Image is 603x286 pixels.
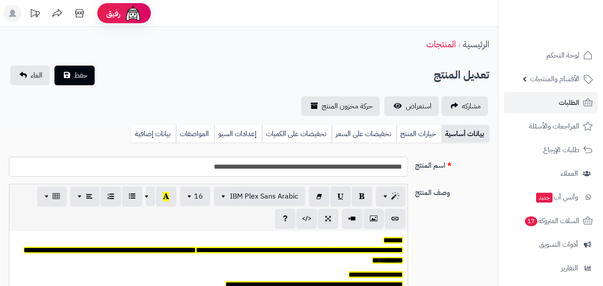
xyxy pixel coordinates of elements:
[561,262,578,274] span: التقارير
[462,101,481,112] span: مشاركه
[74,70,87,81] span: حفظ
[539,238,578,251] span: أدوات التسويق
[525,216,537,226] span: 17
[463,37,489,51] a: الرئيسية
[441,125,489,143] a: بيانات أساسية
[106,8,121,19] span: رفيق
[524,215,579,227] span: السلات المتروكة
[504,116,598,137] a: المراجعات والأسئلة
[10,66,50,85] a: الغاء
[561,167,578,180] span: العملاء
[536,193,553,203] span: جديد
[412,157,493,171] label: اسم المنتج
[322,101,373,112] span: حركة مخزون المنتج
[504,234,598,255] a: أدوات التسويق
[131,125,176,143] a: بيانات إضافية
[301,96,380,116] a: حركة مخزون المنتج
[406,101,432,112] span: استعراض
[396,125,441,143] a: خيارات المنتج
[24,4,46,25] a: تحديثات المنصة
[384,96,439,116] a: استعراض
[441,96,488,116] a: مشاركه
[504,45,598,66] a: لوحة التحكم
[559,96,579,109] span: الطلبات
[230,191,298,202] span: IBM Plex Sans Arabic
[530,73,579,85] span: الأقسام والمنتجات
[426,37,456,51] a: المنتجات
[54,66,95,85] button: حفظ
[504,257,598,279] a: التقارير
[542,25,595,44] img: logo-2.png
[214,187,305,206] button: IBM Plex Sans Arabic
[504,139,598,161] a: طلبات الإرجاع
[124,4,142,22] img: ai-face.png
[504,163,598,184] a: العملاء
[504,210,598,232] a: السلات المتروكة17
[262,125,332,143] a: تخفيضات على الكميات
[214,125,262,143] a: إعدادات السيو
[434,66,489,84] h2: تعديل المنتج
[31,70,42,81] span: الغاء
[546,49,579,62] span: لوحة التحكم
[176,125,214,143] a: المواصفات
[543,144,579,156] span: طلبات الإرجاع
[529,120,579,133] span: المراجعات والأسئلة
[535,191,578,203] span: وآتس آب
[332,125,396,143] a: تخفيضات على السعر
[504,92,598,113] a: الطلبات
[504,187,598,208] a: وآتس آبجديد
[412,184,493,198] label: وصف المنتج
[194,191,203,202] span: 16
[180,187,210,206] button: 16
